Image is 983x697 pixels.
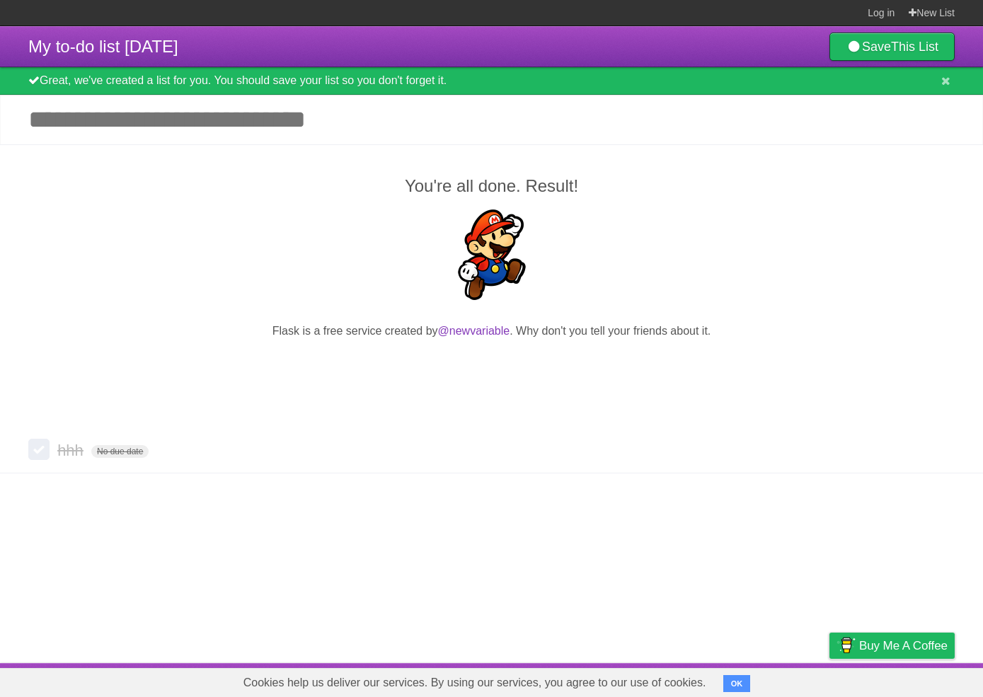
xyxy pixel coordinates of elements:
a: Buy me a coffee [829,633,955,659]
a: Suggest a feature [866,667,955,693]
span: Buy me a coffee [859,633,948,658]
label: Done [28,439,50,460]
button: OK [723,675,751,692]
span: hhh [57,442,87,459]
p: Flask is a free service created by . Why don't you tell your friends about it. [28,323,955,340]
span: Cookies help us deliver our services. By using our services, you agree to our use of cookies. [229,669,720,697]
img: Buy me a coffee [837,633,856,657]
a: Terms [763,667,794,693]
iframe: X Post Button [466,357,517,377]
a: Privacy [811,667,848,693]
h2: You're all done. Result! [28,173,955,199]
a: About [641,667,671,693]
span: No due date [91,445,149,458]
a: SaveThis List [829,33,955,61]
span: My to-do list [DATE] [28,37,178,56]
img: Super Mario [447,209,537,300]
a: @newvariable [438,325,510,337]
b: This List [891,40,938,54]
a: Developers [688,667,745,693]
